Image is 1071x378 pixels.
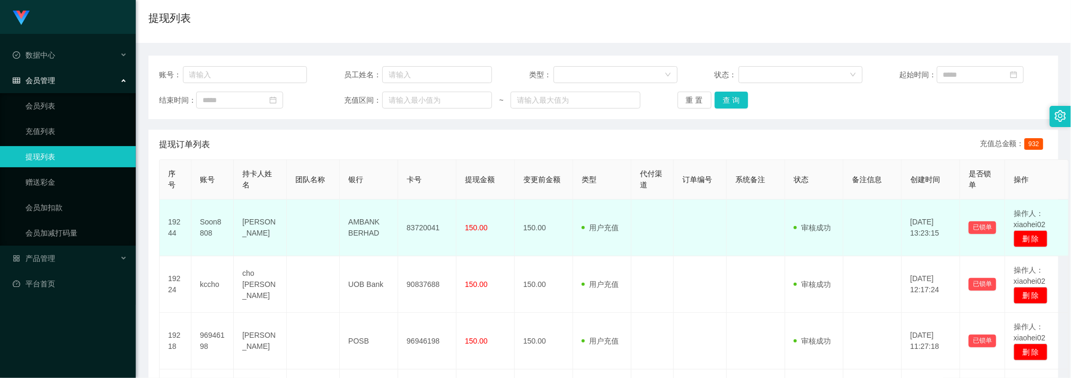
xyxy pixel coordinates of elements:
span: 序号 [168,169,175,189]
h1: 提现列表 [148,10,191,26]
span: 产品管理 [13,254,55,263]
a: 会员列表 [25,95,127,116]
span: 类型 [582,175,596,184]
span: 操作人：xiaohei02 [1014,322,1046,342]
td: UOB Bank [340,256,398,313]
td: kccho [191,256,234,313]
td: 96946198 [398,313,457,370]
span: 账号： [159,69,183,80]
span: 是否锁单 [969,169,991,189]
span: 系统备注 [735,175,765,184]
a: 会员加扣款 [25,197,127,218]
span: 150.00 [465,337,488,345]
span: 932 [1024,138,1043,150]
td: [PERSON_NAME] [234,313,287,370]
a: 提现列表 [25,146,127,167]
a: 充值列表 [25,121,127,142]
a: 图标: dashboard平台首页 [13,273,127,294]
span: 用户充值 [582,223,619,232]
i: 图标: down [850,71,856,79]
span: 代付渠道 [640,169,662,189]
td: 19224 [160,256,191,313]
span: 150.00 [465,280,488,289]
span: 卡号 [407,175,422,184]
input: 请输入最大值为 [511,92,640,109]
span: 审核成功 [794,337,831,345]
span: 操作人：xiaohei02 [1014,266,1046,285]
span: 提现金额 [465,175,495,184]
td: 150.00 [515,256,573,313]
td: POSB [340,313,398,370]
span: 用户充值 [582,280,619,289]
span: 提现订单列表 [159,138,210,151]
input: 请输入 [183,66,308,83]
span: 创建时间 [910,175,940,184]
button: 删 除 [1014,344,1048,361]
span: 团队名称 [295,175,325,184]
i: 图标: down [665,71,671,79]
a: 赠送彩金 [25,172,127,193]
span: 充值区间： [344,95,382,106]
span: 员工姓名： [344,69,382,80]
span: 用户充值 [582,337,619,345]
td: 90837688 [398,256,457,313]
td: 83720041 [398,200,457,256]
td: Soon8808 [191,200,234,256]
span: 数据中心 [13,51,55,59]
span: 操作人：xiaohei02 [1014,209,1046,229]
button: 删 除 [1014,287,1048,304]
span: ~ [492,95,511,106]
span: 变更前金额 [523,175,560,184]
td: [DATE] 12:17:24 [902,256,960,313]
td: 19244 [160,200,191,256]
td: 150.00 [515,200,573,256]
i: 图标: calendar [269,96,277,104]
button: 重 置 [678,92,712,109]
span: 起始时间： [900,69,937,80]
span: 150.00 [465,223,488,232]
i: 图标: check-circle-o [13,51,20,59]
button: 已锁单 [969,335,996,347]
span: 审核成功 [794,223,831,232]
span: 账号 [200,175,215,184]
span: 持卡人姓名 [242,169,272,189]
span: 状态： [714,69,738,80]
td: cho [PERSON_NAME] [234,256,287,313]
td: [DATE] 11:27:18 [902,313,960,370]
img: logo.9652507e.png [13,11,30,25]
span: 操作 [1014,175,1029,184]
td: [PERSON_NAME] [234,200,287,256]
td: AMBANK BERHAD [340,200,398,256]
button: 已锁单 [969,221,996,234]
span: 审核成功 [794,280,831,289]
span: 订单编号 [682,175,712,184]
span: 备注信息 [852,175,882,184]
i: 图标: table [13,77,20,84]
button: 查 询 [715,92,749,109]
td: [DATE] 13:23:15 [902,200,960,256]
input: 请输入 [382,66,492,83]
td: 19218 [160,313,191,370]
td: 96946198 [191,313,234,370]
input: 请输入最小值为 [382,92,492,109]
span: 会员管理 [13,76,55,85]
a: 会员加减打码量 [25,222,127,244]
span: 状态 [794,175,809,184]
i: 图标: calendar [1010,71,1017,78]
span: 类型： [529,69,553,80]
i: 图标: setting [1055,110,1066,122]
button: 删 除 [1014,230,1048,247]
span: 银行 [348,175,363,184]
i: 图标: appstore-o [13,255,20,262]
button: 已锁单 [969,278,996,291]
td: 150.00 [515,313,573,370]
div: 充值总金额： [980,138,1048,151]
span: 结束时间： [159,95,196,106]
